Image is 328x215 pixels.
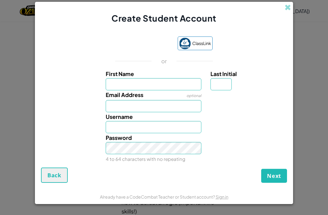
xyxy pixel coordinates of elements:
[106,134,132,141] span: Password
[47,172,61,179] span: Back
[161,57,167,65] p: or
[261,169,287,183] button: Next
[267,172,281,179] span: Next
[100,194,216,199] span: Already have a CodeCombat Teacher or Student account?
[111,13,216,23] span: Create Student Account
[210,70,237,77] span: Last Initial
[113,37,175,50] iframe: Sign in with Google Button
[216,194,228,199] a: Sign in
[41,168,68,183] button: Back
[106,70,134,77] span: First Name
[116,37,172,50] div: Sign in with Google. Opens in new tab
[179,38,191,49] img: classlink-logo-small.png
[106,156,185,162] small: 4 to 64 characters with no repeating
[106,91,143,98] span: Email Address
[192,39,211,48] span: ClassLink
[186,93,201,98] span: optional
[106,113,133,120] span: Username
